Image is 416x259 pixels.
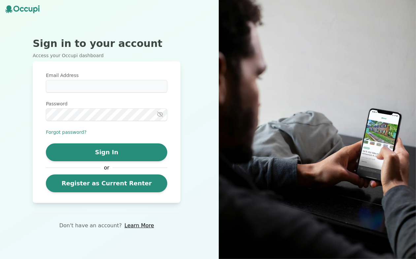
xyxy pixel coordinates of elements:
[101,164,112,172] span: or
[124,222,154,230] a: Learn More
[46,72,167,79] label: Email Address
[46,174,167,192] a: Register as Current Renter
[33,52,180,59] p: Access your Occupi dashboard
[59,222,122,230] p: Don't have an account?
[46,100,167,107] label: Password
[33,38,180,50] h2: Sign in to your account
[46,129,86,135] button: Forgot password?
[46,143,167,161] button: Sign In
